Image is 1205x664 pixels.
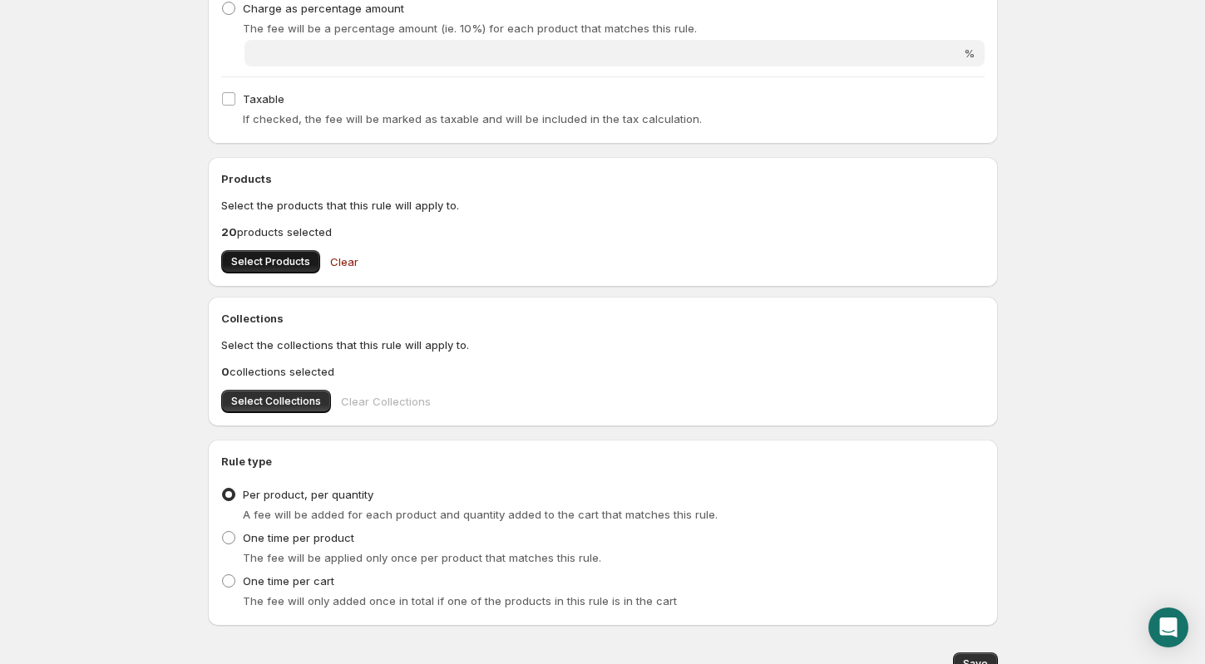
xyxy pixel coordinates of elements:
span: Select Collections [231,395,321,408]
span: One time per product [243,531,354,544]
button: Select Products [221,250,320,273]
h2: Collections [221,310,985,327]
b: 20 [221,225,237,239]
button: Select Collections [221,390,331,413]
div: Open Intercom Messenger [1148,607,1188,647]
span: Charge as percentage amount [243,2,404,15]
b: 0 [221,365,230,378]
span: A fee will be added for each product and quantity added to the cart that matches this rule. [243,508,718,521]
span: If checked, the fee will be marked as taxable and will be included in the tax calculation. [243,112,702,125]
span: Clear [330,253,358,270]
p: Select the products that this rule will apply to. [221,197,985,214]
p: Select the collections that this rule will apply to. [221,337,985,353]
button: Clear [320,245,368,278]
h2: Products [221,170,985,187]
p: products selected [221,224,985,240]
span: The fee will be applied only once per product that matches this rule. [243,551,601,564]
h2: Rule type [221,453,985,470]
span: % [964,47,975,60]
span: Per product, per quantity [243,488,373,501]
span: Select Products [231,255,310,268]
p: collections selected [221,363,985,380]
p: The fee will be a percentage amount (ie. 10%) for each product that matches this rule. [243,20,985,37]
span: The fee will only added once in total if one of the products in this rule is in the cart [243,594,677,607]
span: One time per cart [243,574,334,588]
span: Taxable [243,92,284,106]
